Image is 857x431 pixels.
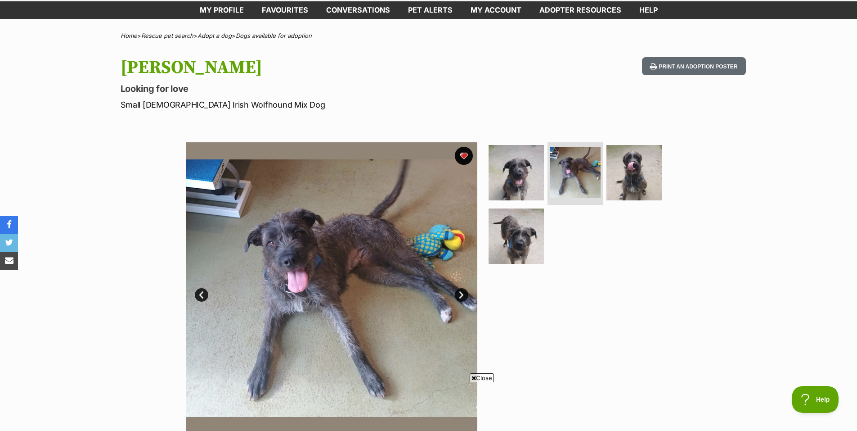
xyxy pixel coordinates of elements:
span: Close [470,373,494,382]
a: Prev [195,288,208,302]
img: iconc.png [126,0,134,7]
button: Print an adoption poster [642,57,745,76]
img: Photo of Sally [489,145,544,200]
iframe: Help Scout Beacon - Open [792,386,839,413]
img: Photo of Sally [606,145,662,200]
p: Small [DEMOGRAPHIC_DATA] Irish Wolfhound Mix Dog [121,99,501,111]
h1: [PERSON_NAME] [121,57,501,78]
a: Home [121,32,137,39]
iframe: Advertisement [265,386,592,426]
a: Adopt a dog [197,32,232,39]
p: Looking for love [121,82,501,95]
a: Rescue pet search [141,32,193,39]
a: My account [462,1,530,19]
a: Dogs available for adoption [236,32,312,39]
a: Help [630,1,667,19]
a: Favourites [253,1,317,19]
img: Photo of Sally [550,147,601,198]
button: favourite [455,147,473,165]
a: Next [455,288,468,302]
a: Adopter resources [530,1,630,19]
a: My profile [191,1,253,19]
a: conversations [317,1,399,19]
img: Photo of Sally [489,209,544,264]
a: Pet alerts [399,1,462,19]
div: > > > [98,32,759,39]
